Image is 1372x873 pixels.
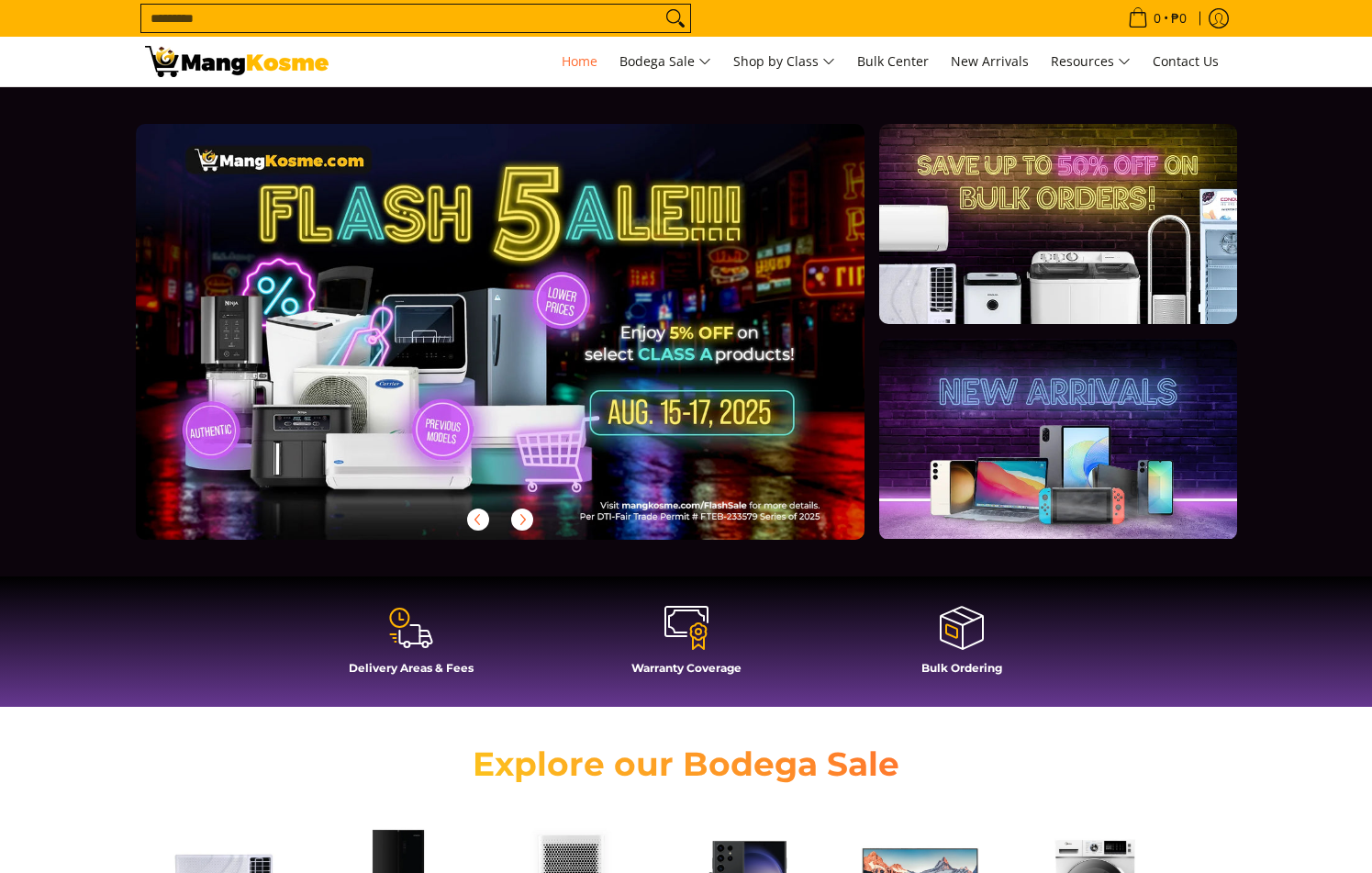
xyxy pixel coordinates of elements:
[283,661,540,675] h4: Delivery Areas & Fees
[1168,12,1189,25] span: ₱0
[558,604,815,688] a: Warranty Coverage
[1153,52,1219,70] span: Contact Us
[833,604,1090,688] a: Bulk Ordering
[347,37,1228,86] nav: Main Menu
[733,50,835,73] span: Shop by Class
[661,5,690,32] button: Search
[1151,12,1164,25] span: 0
[833,661,1090,675] h4: Bulk Ordering
[610,37,720,86] a: Bodega Sale
[942,37,1038,86] a: New Arrivals
[145,46,329,77] img: Mang Kosme: Your Home Appliances Warehouse Sale Partner!
[552,37,607,86] a: Home
[283,604,540,688] a: Delivery Areas & Fees
[558,661,815,675] h4: Warranty Coverage
[619,50,711,73] span: Bodega Sale
[502,499,542,540] button: Next
[420,744,953,785] h2: Explore our Bodega Sale
[562,52,597,70] span: Home
[1051,50,1131,73] span: Resources
[857,52,929,70] span: Bulk Center
[951,52,1029,70] span: New Arrivals
[848,37,938,86] a: Bulk Center
[458,499,498,540] button: Previous
[1122,8,1192,28] span: •
[136,124,924,569] a: More
[724,37,844,86] a: Shop by Class
[1042,37,1140,86] a: Resources
[1143,37,1228,86] a: Contact Us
